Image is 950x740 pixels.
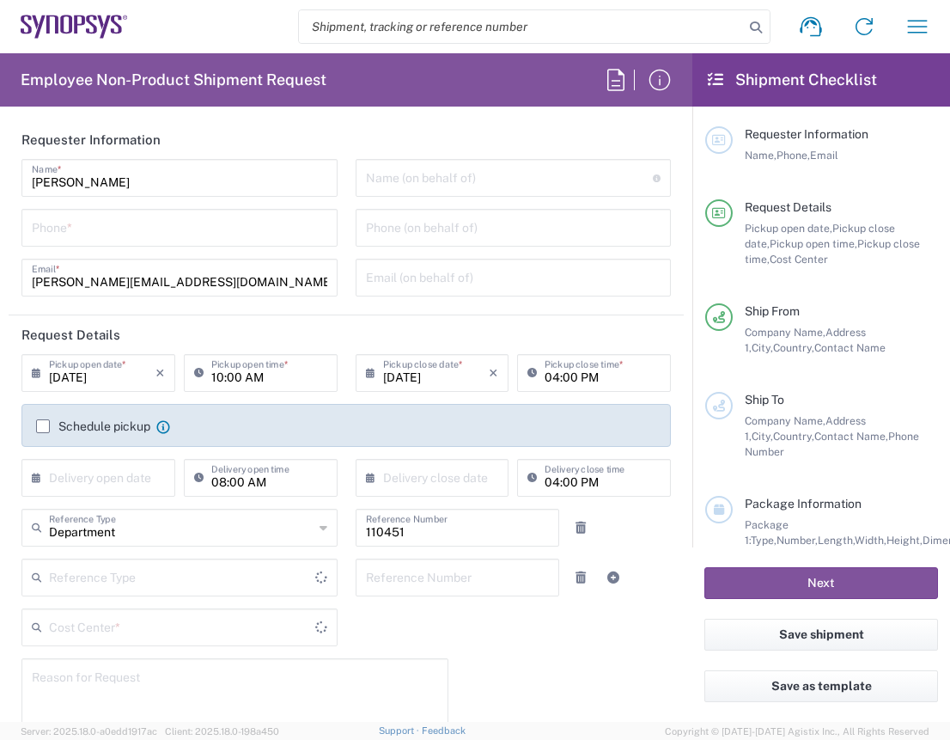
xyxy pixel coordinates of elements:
[818,534,855,547] span: Length,
[708,70,877,90] h2: Shipment Checklist
[601,566,625,590] a: Add Reference
[886,534,923,547] span: Height,
[569,516,593,540] a: Remove Reference
[770,237,857,250] span: Pickup open time,
[751,534,776,547] span: Type,
[752,430,773,443] span: City,
[770,253,828,266] span: Cost Center
[814,430,888,443] span: Contact Name,
[776,534,818,547] span: Number,
[745,127,868,141] span: Requester Information
[855,534,886,547] span: Width,
[299,10,744,43] input: Shipment, tracking or reference number
[155,359,165,387] i: ×
[704,670,938,702] button: Save as template
[745,222,832,235] span: Pickup open date,
[776,149,810,162] span: Phone,
[21,131,161,149] h2: Requester Information
[810,149,838,162] span: Email
[745,518,789,547] span: Package 1:
[704,619,938,651] button: Save shipment
[379,725,422,736] a: Support
[745,304,800,318] span: Ship From
[165,726,279,737] span: Client: 2025.18.0-198a450
[21,327,120,344] h2: Request Details
[21,70,326,90] h2: Employee Non-Product Shipment Request
[773,430,814,443] span: Country,
[752,341,773,354] span: City,
[569,566,593,590] a: Remove Reference
[665,724,929,739] span: Copyright © [DATE]-[DATE] Agistix Inc., All Rights Reserved
[21,726,157,737] span: Server: 2025.18.0-a0edd1917ac
[745,497,862,511] span: Package Information
[704,567,938,599] button: Next
[814,341,886,354] span: Contact Name
[745,326,825,339] span: Company Name,
[745,414,825,427] span: Company Name,
[489,359,498,387] i: ×
[773,341,814,354] span: Country,
[745,149,776,162] span: Name,
[422,725,466,736] a: Feedback
[745,200,831,214] span: Request Details
[36,419,150,433] label: Schedule pickup
[745,393,784,407] span: Ship To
